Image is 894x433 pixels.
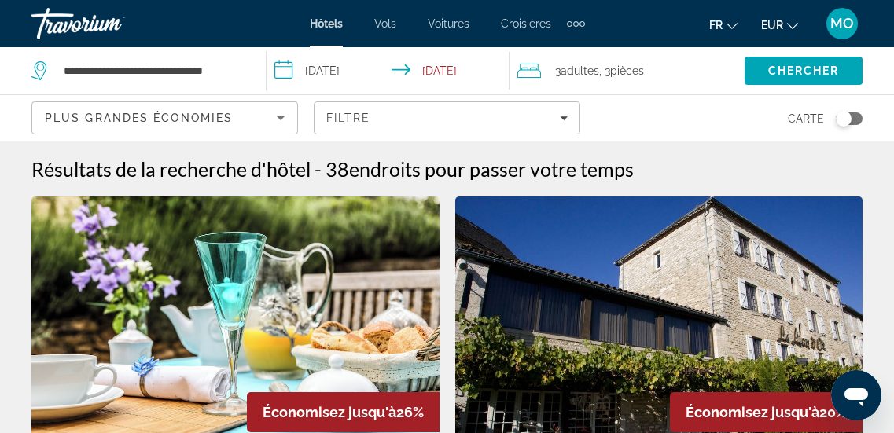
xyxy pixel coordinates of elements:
[315,157,322,181] span: -
[314,101,580,134] button: Filters
[822,7,863,40] button: User Menu
[610,64,644,77] span: pièces
[31,157,311,181] h1: Résultats de la recherche d'hôtel
[247,392,440,432] div: 26%
[670,392,863,432] div: 20%
[761,13,798,36] button: Change currency
[326,112,371,124] span: Filtre
[686,404,819,420] span: Économisez jusqu'à
[709,13,738,36] button: Change language
[374,17,396,30] a: Vols
[267,47,510,94] button: Select check in and out date
[709,19,723,31] span: fr
[263,404,396,420] span: Économisez jusqu'à
[561,64,599,77] span: Adultes
[768,64,840,77] span: Chercher
[824,112,863,126] button: Toggle map
[745,57,863,85] button: Search
[555,60,599,82] span: 3
[62,59,242,83] input: Search hotel destination
[788,108,824,130] span: Carte
[31,3,189,44] a: Travorium
[310,17,343,30] a: Hôtels
[326,157,634,181] h2: 38
[831,370,881,420] iframe: Bouton de lancement de la fenêtre de messagerie
[567,11,585,36] button: Extra navigation items
[830,16,854,31] span: MO
[510,47,745,94] button: Travelers: 3 adults, 0 children
[45,112,233,124] span: Plus grandes économies
[428,17,469,30] a: Voitures
[501,17,551,30] a: Croisières
[45,108,285,127] mat-select: Sort by
[349,157,634,181] span: endroits pour passer votre temps
[761,19,783,31] span: EUR
[599,60,644,82] span: , 3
